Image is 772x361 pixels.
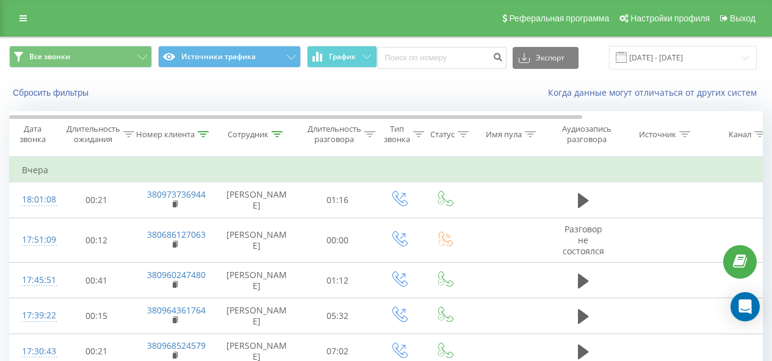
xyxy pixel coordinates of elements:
div: 18:01:08 [22,188,46,212]
td: 01:12 [300,263,376,298]
a: 380964361764 [147,304,206,316]
div: Дата звонка [10,124,55,145]
span: Все звонки [29,52,70,62]
a: 380686127063 [147,229,206,240]
button: Экспорт [513,47,579,69]
td: [PERSON_NAME] [214,218,300,263]
div: Статус [430,129,455,140]
div: Сотрудник [228,129,269,140]
span: Реферальная программа [509,13,609,23]
td: [PERSON_NAME] [214,263,300,298]
div: Номер клиента [136,129,195,140]
div: 17:45:51 [22,268,46,292]
td: [PERSON_NAME] [214,182,300,218]
td: 00:00 [300,218,376,263]
span: Выход [730,13,756,23]
div: 17:39:22 [22,304,46,327]
span: Настройки профиля [630,13,710,23]
button: График [307,46,377,68]
input: Поиск по номеру [377,47,507,69]
a: 380968524579 [147,340,206,351]
span: График [329,52,356,61]
button: Все звонки [9,46,152,68]
td: 00:41 [59,263,135,298]
div: Open Intercom Messenger [731,292,760,321]
td: 00:15 [59,298,135,334]
button: Сбросить фильтры [9,87,95,98]
td: 01:16 [300,182,376,218]
div: Канал [729,129,751,140]
a: Когда данные могут отличаться от других систем [548,87,763,98]
button: Источники трафика [158,46,301,68]
div: 17:51:09 [22,228,46,252]
div: Длительность разговора [308,124,361,145]
span: Разговор не состоялся [563,223,604,257]
div: Длительность ожидания [67,124,120,145]
td: 00:21 [59,182,135,218]
td: 00:12 [59,218,135,263]
div: Тип звонка [384,124,410,145]
div: Аудиозапись разговора [557,124,616,145]
div: Источник [639,129,676,140]
td: 05:32 [300,298,376,334]
a: 380960247480 [147,269,206,281]
a: 380973736944 [147,188,206,200]
div: Имя пула [486,129,522,140]
td: [PERSON_NAME] [214,298,300,334]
